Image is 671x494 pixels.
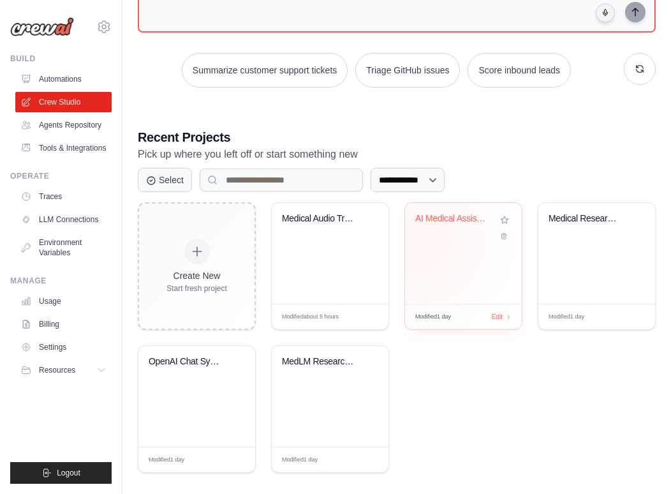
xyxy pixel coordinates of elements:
[149,456,184,465] span: Modified 1 day
[15,69,112,89] a: Automations
[10,462,112,484] button: Logout
[282,213,359,225] div: Medical Audio Transcription System
[282,356,359,368] div: MedLM Research Interface - Vertex AI Medical Research Automation
[138,146,656,163] p: Pick up where you left off or start something new
[15,209,112,230] a: LLM Connections
[15,232,112,263] a: Environment Variables
[15,314,112,334] a: Billing
[10,54,112,64] div: Build
[39,365,75,375] span: Resources
[15,92,112,112] a: Crew Studio
[57,468,80,478] span: Logout
[415,213,492,225] div: AI Medical Assistant For Charting
[166,269,227,282] div: Create New
[415,313,451,322] span: Modified 1 day
[10,171,112,181] div: Operate
[498,213,512,227] button: Add to favorites
[358,455,369,465] span: Edit
[15,337,112,357] a: Settings
[282,313,339,322] span: Modified about 5 hours
[358,312,369,322] span: Edit
[468,53,571,87] button: Score inbound leads
[225,455,236,465] span: Edit
[10,17,74,36] img: Logo
[10,276,112,286] div: Manage
[15,115,112,135] a: Agents Repository
[625,312,636,322] span: Edit
[498,230,512,243] button: Delete project
[138,128,656,146] h3: Recent Projects
[624,53,656,85] button: Get new suggestions
[492,312,503,322] span: Edit
[138,168,192,192] button: Select
[149,356,226,368] div: OpenAI Chat System
[596,3,615,22] button: Click to speak your automation idea
[15,360,112,380] button: Resources
[549,213,626,225] div: Medical Research Assistant
[355,53,460,87] button: Triage GitHub issues
[15,186,112,207] a: Traces
[166,283,227,294] div: Start fresh project
[282,456,318,465] span: Modified 1 day
[182,53,348,87] button: Summarize customer support tickets
[549,313,584,322] span: Modified 1 day
[15,138,112,158] a: Tools & Integrations
[15,291,112,311] a: Usage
